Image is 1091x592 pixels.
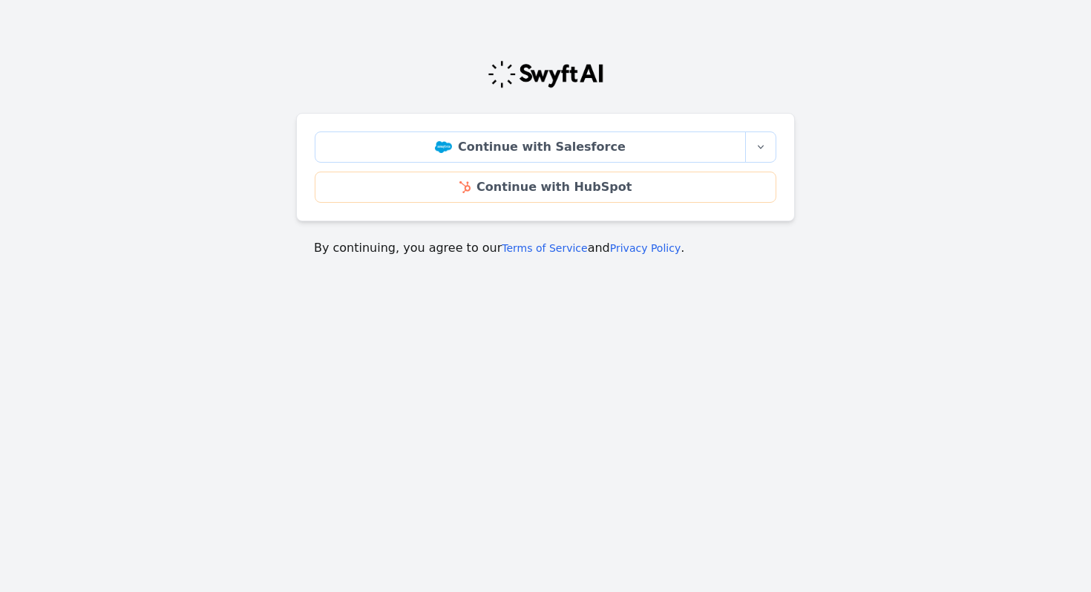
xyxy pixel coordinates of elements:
img: Salesforce [435,141,452,153]
img: Swyft Logo [487,59,604,89]
a: Continue with Salesforce [315,131,746,163]
a: Continue with HubSpot [315,172,776,203]
p: By continuing, you agree to our and . [314,239,777,257]
img: HubSpot [459,181,471,193]
a: Terms of Service [502,242,587,254]
a: Privacy Policy [610,242,681,254]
